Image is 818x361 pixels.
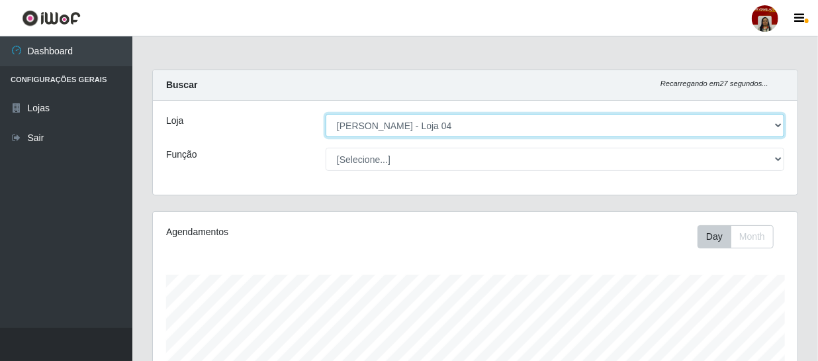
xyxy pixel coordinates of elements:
i: Recarregando em 27 segundos... [660,79,768,87]
div: First group [698,225,774,248]
button: Month [731,225,774,248]
label: Função [166,148,197,162]
label: Loja [166,114,183,128]
div: Toolbar with button groups [698,225,784,248]
div: Agendamentos [166,225,412,239]
strong: Buscar [166,79,197,90]
img: CoreUI Logo [22,10,81,26]
button: Day [698,225,731,248]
